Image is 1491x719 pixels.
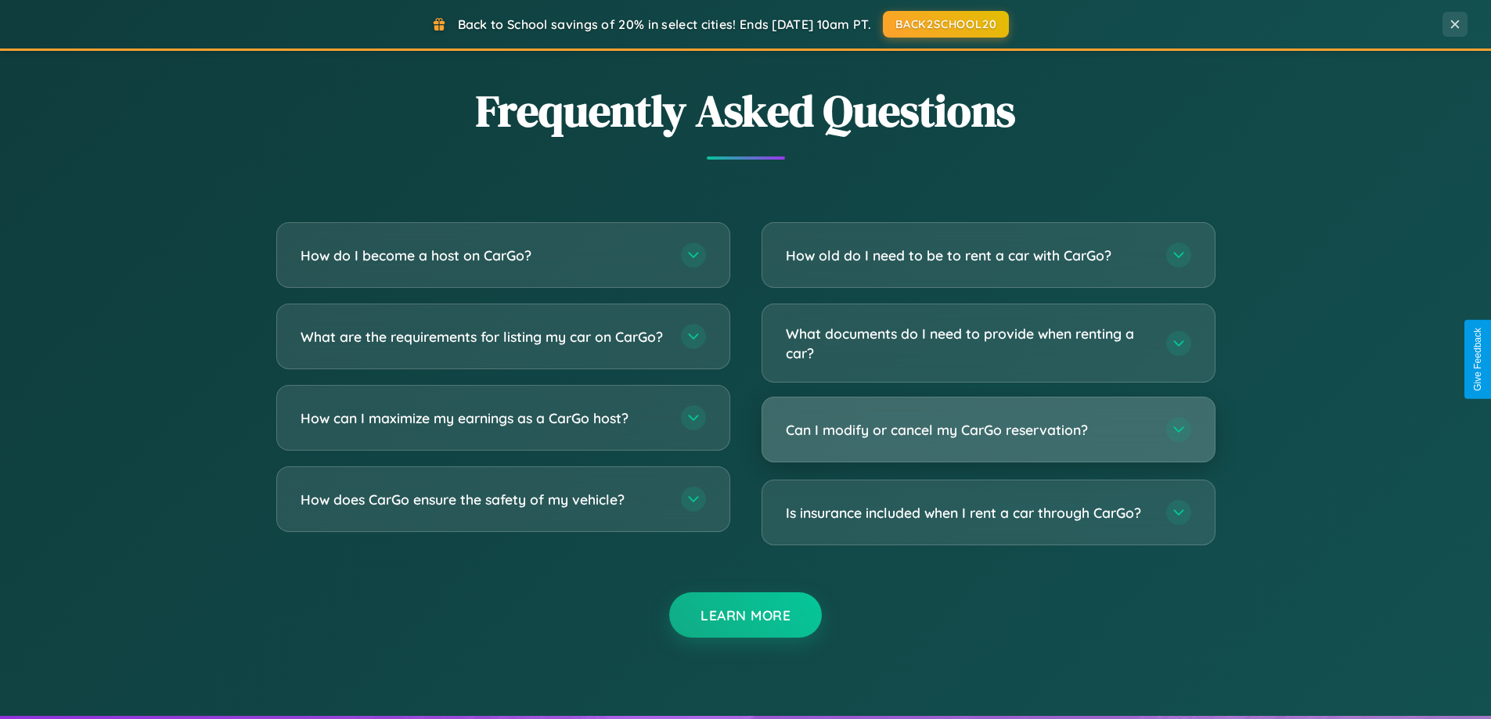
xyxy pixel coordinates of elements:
h3: What are the requirements for listing my car on CarGo? [301,327,665,347]
button: BACK2SCHOOL20 [883,11,1009,38]
span: Back to School savings of 20% in select cities! Ends [DATE] 10am PT. [458,16,871,32]
h3: Is insurance included when I rent a car through CarGo? [786,503,1151,523]
div: Give Feedback [1472,328,1483,391]
h3: What documents do I need to provide when renting a car? [786,324,1151,362]
h3: How old do I need to be to rent a car with CarGo? [786,246,1151,265]
button: Learn More [669,592,822,638]
h3: How does CarGo ensure the safety of my vehicle? [301,490,665,509]
h3: Can I modify or cancel my CarGo reservation? [786,420,1151,440]
h3: How do I become a host on CarGo? [301,246,665,265]
h3: How can I maximize my earnings as a CarGo host? [301,408,665,428]
h2: Frequently Asked Questions [276,81,1215,141]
